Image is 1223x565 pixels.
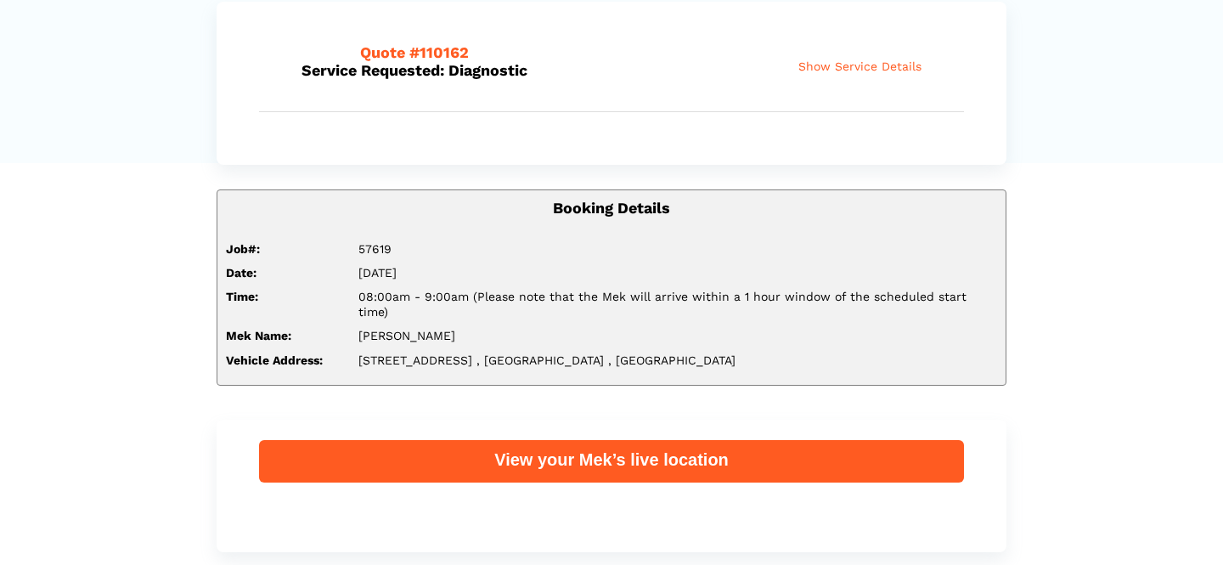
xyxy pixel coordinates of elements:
[302,43,570,79] h5: Service Requested: Diagnostic
[346,328,1010,343] div: [PERSON_NAME]
[226,329,291,342] strong: Mek Name:
[476,353,604,367] span: , [GEOGRAPHIC_DATA]
[226,199,997,217] h5: Booking Details
[346,265,1010,280] div: [DATE]
[798,59,921,74] span: Show Service Details
[358,353,472,367] span: [STREET_ADDRESS]
[346,289,1010,319] div: 08:00am - 9:00am (Please note that the Mek will arrive within a 1 hour window of the scheduled st...
[346,241,1010,257] div: 57619
[226,266,256,280] strong: Date:
[608,353,735,367] span: , [GEOGRAPHIC_DATA]
[226,290,258,303] strong: Time:
[259,449,964,471] div: View your Mek’s live location
[226,353,323,367] strong: Vehicle Address:
[226,242,260,256] strong: Job#:
[360,43,469,61] span: Quote #110162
